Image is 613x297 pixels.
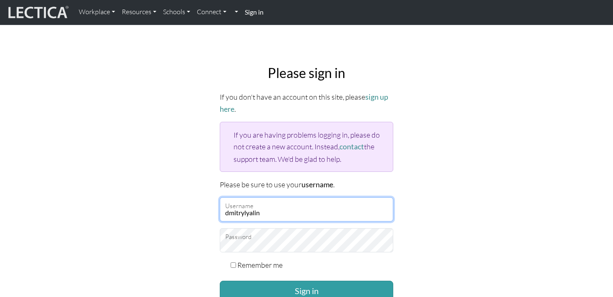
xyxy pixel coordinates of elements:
a: contact [339,142,364,151]
img: lecticalive [6,5,69,20]
a: Sign in [241,3,267,21]
a: Resources [118,3,160,21]
a: Connect [193,3,230,21]
p: If you don't have an account on this site, please . [220,91,393,115]
a: Schools [160,3,193,21]
div: If you are having problems logging in, please do not create a new account. Instead, the support t... [220,122,393,171]
strong: Sign in [245,8,264,16]
p: Please be sure to use your . [220,179,393,191]
label: Remember me [237,259,283,271]
input: Username [220,197,393,221]
h2: Please sign in [220,65,393,81]
a: Workplace [75,3,118,21]
strong: username [301,180,333,189]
